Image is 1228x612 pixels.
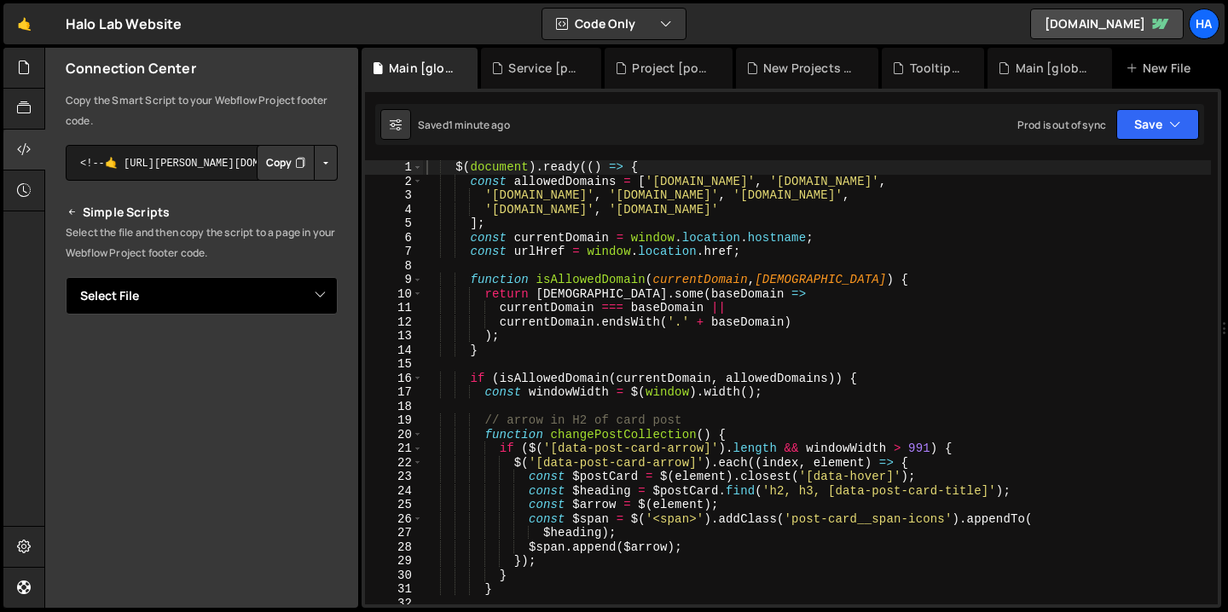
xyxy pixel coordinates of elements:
[449,118,510,132] div: 1 minute ago
[1116,109,1199,140] button: Save
[365,428,423,442] div: 20
[365,344,423,358] div: 14
[365,540,423,555] div: 28
[1126,60,1197,77] div: New File
[365,582,423,597] div: 31
[66,202,338,222] h2: Simple Scripts
[365,554,423,569] div: 29
[66,59,196,78] h2: Connection Center
[257,145,338,181] div: Button group with nested dropdown
[1030,9,1184,39] a: [DOMAIN_NAME]
[763,60,858,77] div: New Projects Catalog [page].js
[365,400,423,414] div: 18
[632,60,711,77] div: Project [post].css
[910,60,964,77] div: Tooltips.css
[66,222,338,263] p: Select the file and then copy the script to a page in your Webflow Project footer code.
[365,188,423,203] div: 3
[365,597,423,611] div: 32
[365,175,423,189] div: 2
[365,512,423,527] div: 26
[365,372,423,386] div: 16
[66,343,339,496] iframe: YouTube video player
[365,301,423,315] div: 11
[66,145,338,181] textarea: <!--🤙 [URL][PERSON_NAME][DOMAIN_NAME]> <script>document.addEventListener("DOMContentLoaded", func...
[365,413,423,428] div: 19
[1189,9,1219,39] a: Ha
[365,217,423,231] div: 5
[365,569,423,583] div: 30
[365,442,423,456] div: 21
[389,60,457,77] div: Main [global].js
[66,90,338,131] p: Copy the Smart Script to your Webflow Project footer code.
[365,470,423,484] div: 23
[365,526,423,540] div: 27
[365,329,423,344] div: 13
[257,145,315,181] button: Copy
[365,484,423,499] div: 24
[365,287,423,302] div: 10
[365,203,423,217] div: 4
[365,245,423,259] div: 7
[365,357,423,372] div: 15
[365,385,423,400] div: 17
[508,60,581,77] div: Service [post].js
[365,273,423,287] div: 9
[418,118,510,132] div: Saved
[365,315,423,330] div: 12
[66,14,182,34] div: Halo Lab Website
[3,3,45,44] a: 🤙
[365,160,423,175] div: 1
[365,498,423,512] div: 25
[365,456,423,471] div: 22
[365,231,423,245] div: 6
[1017,118,1106,132] div: Prod is out of sync
[365,259,423,274] div: 8
[542,9,686,39] button: Code Only
[1016,60,1092,77] div: Main [global].css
